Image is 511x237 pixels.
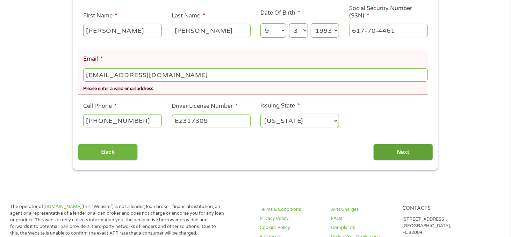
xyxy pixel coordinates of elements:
h4: Contacts [402,205,465,212]
input: john@gmail.com [83,68,428,82]
input: Smith [172,24,251,37]
input: Back [78,144,138,161]
p: [STREET_ADDRESS], [GEOGRAPHIC_DATA], FL 32804. [402,216,465,236]
a: FAQs [331,215,394,222]
label: Issuing State [260,102,300,110]
a: [DOMAIN_NAME] [43,204,81,209]
a: Privacy Policy [260,215,323,222]
label: Email [83,55,103,63]
input: (541) 754-3010 [83,114,162,127]
input: 078-05-1120 [349,24,428,37]
a: Cookies Policy [260,224,323,231]
a: Complaints [331,224,394,231]
div: Please enter a valid email address. [83,83,428,92]
label: Driver License Number [172,103,238,110]
label: Last Name [172,12,206,20]
input: John [83,24,162,37]
input: Next [373,144,433,161]
label: Cell Phone [83,103,117,110]
a: APR Charges [331,206,394,213]
label: Social Security Number (SSN) [349,5,428,20]
label: Date Of Birth [260,9,300,17]
a: Terms & Conditions [260,206,323,213]
p: The operator of (this “Website”) is not a lender, loan broker, financial institution, an agent or... [10,203,224,236]
label: First Name [83,12,117,20]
